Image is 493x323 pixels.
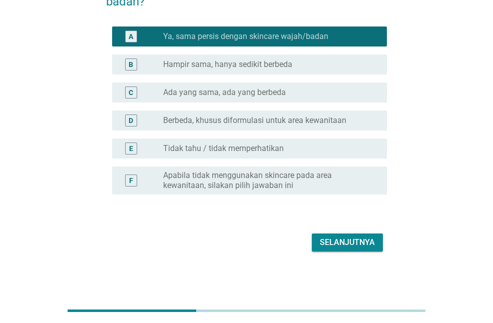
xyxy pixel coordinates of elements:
button: Selanjutnya [312,233,383,251]
div: A [129,31,133,41]
label: Berbeda, khusus diformulasi untuk area kewanitaan [163,115,346,125]
div: C [129,87,133,97]
div: D [129,115,133,125]
label: Ya, sama persis dengan skincare wajah/badan [163,31,328,41]
label: Hampir sama, hanya sedikit berbeda [163,59,292,69]
label: Apabila tidak menggunakan skincare pada area kewanitaan, silakan pilih jawaban ini [163,170,371,190]
div: B [129,59,133,69]
div: F [129,175,133,185]
label: Ada yang sama, ada yang berbeda [163,87,286,97]
div: Selanjutnya [320,236,375,248]
div: E [129,143,133,153]
label: Tidak tahu / tidak memperhatikan [163,143,284,153]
